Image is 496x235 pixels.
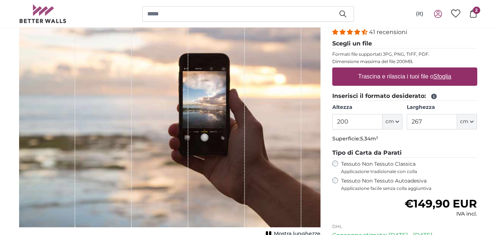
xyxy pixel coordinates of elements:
[385,118,394,125] span: cm
[341,186,477,191] span: Applicazione facile senza colla aggiuntiva
[332,224,477,230] p: DHL
[332,148,477,158] legend: Tipo di Carta da Parati
[410,7,429,21] button: (it)
[457,114,477,129] button: cm
[433,73,451,80] u: Sfoglia
[369,29,407,36] span: 41 recensioni
[360,135,378,142] span: 5.34m²
[332,29,369,36] span: 4.39 stars
[341,177,477,191] label: Tessuto Non Tessuto Autoadesiva
[405,197,477,210] span: €149,90 EUR
[332,104,402,111] label: Altezza
[332,39,477,48] legend: Scegli un file
[383,114,402,129] button: cm
[341,161,477,175] label: Tessuto Non Tessuto Classica
[332,92,477,101] legend: Inserisci il formato desiderato:
[407,104,477,111] label: Larghezza
[332,135,477,143] p: Superficie:
[332,59,477,65] p: Dimensione massima del file 200MB.
[405,210,477,218] div: IVA incl.
[341,169,477,175] span: Applicazione tradizionale con colla
[332,51,477,57] p: Formati file supportati JPG, PNG, TIFF, PDF.
[19,4,67,23] img: Betterwalls
[355,69,454,84] label: Trascina e rilascia i tuoi file o
[473,7,480,14] span: 2
[460,118,468,125] span: cm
